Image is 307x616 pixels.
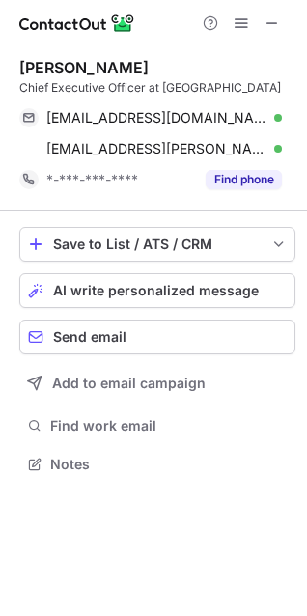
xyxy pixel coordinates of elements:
button: Notes [19,451,295,478]
div: Chief Executive Officer at [GEOGRAPHIC_DATA] [19,79,295,97]
span: Find work email [50,417,288,434]
button: Find work email [19,412,295,439]
button: Add to email campaign [19,366,295,401]
span: [EMAIL_ADDRESS][PERSON_NAME][DOMAIN_NAME] [46,140,267,157]
button: Reveal Button [206,170,282,189]
img: ContactOut v5.3.10 [19,12,135,35]
span: Notes [50,456,288,473]
button: save-profile-one-click [19,227,295,262]
span: Send email [53,329,126,345]
div: [PERSON_NAME] [19,58,149,77]
span: Add to email campaign [52,376,206,391]
button: Send email [19,320,295,354]
span: AI write personalized message [53,283,259,298]
button: AI write personalized message [19,273,295,308]
span: [EMAIL_ADDRESS][DOMAIN_NAME] [46,109,267,126]
div: Save to List / ATS / CRM [53,237,262,252]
